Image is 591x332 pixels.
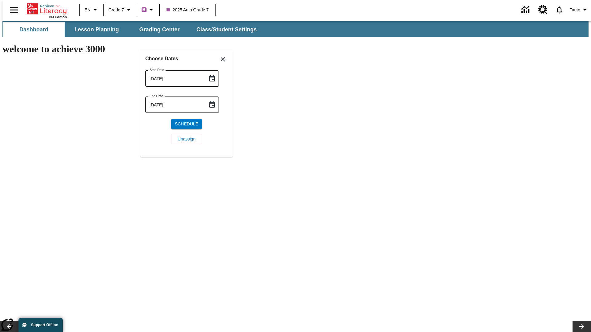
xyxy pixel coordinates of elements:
h1: welcome to achieve 3000 [2,43,412,55]
button: Boost Class color is purple. Change class color [139,4,157,15]
button: Lesson carousel, Next [573,321,591,332]
span: Lesson Planning [74,26,119,33]
button: Unassign [171,134,202,144]
button: Dashboard [3,22,65,37]
span: Support Offline [31,323,58,327]
button: Open side menu [5,1,23,19]
label: Start Date [150,68,164,72]
h6: Choose Dates [145,54,228,63]
span: B [143,6,146,14]
button: Choose date, selected date is Oct 13, 2025 [206,73,218,85]
button: Profile/Settings [567,4,591,15]
input: MMMM-DD-YYYY [145,70,203,87]
button: Language: EN, Select a language [82,4,102,15]
button: Lesson Planning [66,22,127,37]
div: Choose date [145,54,228,149]
button: Schedule [171,119,202,129]
span: Dashboard [19,26,48,33]
span: Unassign [178,136,195,142]
a: Data Center [518,2,535,18]
button: Choose date, selected date is Oct 13, 2025 [206,99,218,111]
div: SubNavbar [2,22,262,37]
button: Grade: Grade 7, Select a grade [106,4,135,15]
button: Close [215,52,230,67]
button: Support Offline [18,318,63,332]
button: Class/Student Settings [191,22,262,37]
span: NJ Edition [49,15,67,19]
div: SubNavbar [2,21,589,37]
a: Resource Center, Will open in new tab [535,2,551,18]
label: End Date [150,94,163,98]
span: Tauto [570,7,580,13]
a: Notifications [551,2,567,18]
button: Grading Center [129,22,190,37]
span: Grading Center [139,26,179,33]
span: 2025 Auto Grade 7 [167,7,209,13]
span: Class/Student Settings [196,26,257,33]
span: EN [85,7,90,13]
span: Grade 7 [108,7,124,13]
span: Schedule [175,121,198,127]
input: MMMM-DD-YYYY [145,97,203,113]
a: Home [27,3,67,15]
div: Home [27,2,67,19]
